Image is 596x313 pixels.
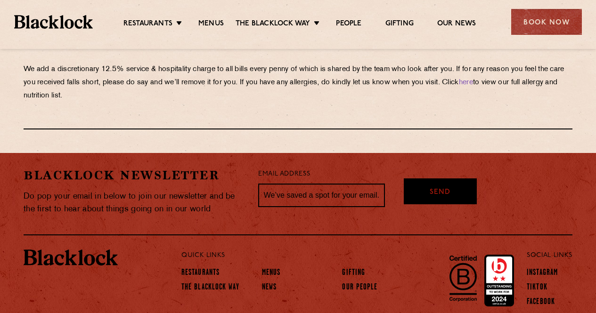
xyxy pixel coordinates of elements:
[198,19,224,30] a: Menus
[444,250,482,306] img: B-Corp-Logo-Black-RGB.svg
[123,19,172,30] a: Restaurants
[484,255,514,306] img: Accred_2023_2star.png
[24,63,572,103] p: We add a discretionary 12.5% service & hospitality charge to all bills every penny of which is sh...
[430,187,450,198] span: Send
[262,268,281,279] a: Menus
[181,268,220,279] a: Restaurants
[262,283,277,293] a: News
[527,297,555,308] a: Facebook
[258,169,310,180] label: Email Address
[336,19,361,30] a: People
[24,249,118,265] img: BL_Textured_Logo-footer-cropped.svg
[527,268,558,279] a: Instagram
[24,190,244,216] p: Do pop your email in below to join our newsletter and be the first to hear about things going on ...
[181,249,496,262] p: Quick Links
[385,19,414,30] a: Gifting
[511,9,582,35] div: Book Now
[342,268,365,279] a: Gifting
[459,79,473,86] a: here
[342,283,377,293] a: Our People
[527,249,572,262] p: Social Links
[24,167,244,184] h2: Blacklock Newsletter
[181,283,239,293] a: The Blacklock Way
[14,15,93,28] img: BL_Textured_Logo-footer-cropped.svg
[258,184,385,207] input: We’ve saved a spot for your email...
[437,19,476,30] a: Our News
[236,19,310,30] a: The Blacklock Way
[527,283,547,293] a: TikTok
